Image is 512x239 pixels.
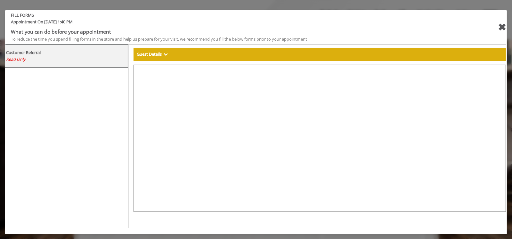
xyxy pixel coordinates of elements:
b: What you can do before your appointment [11,28,111,35]
span: Appointment On [DATE] 1:40 PM [6,19,463,28]
span: Read Only [6,56,26,62]
b: Guest Details [137,51,162,57]
b: Customer Referral [6,50,41,55]
span: Show [164,51,168,57]
div: close forms [498,20,506,35]
div: To reduce the time you spend filling forms in the store and help us prepare for your visit, we re... [11,36,459,43]
iframe: formsViewWeb [134,65,506,212]
b: FILL FORMS [6,12,463,19]
div: Guest Details Show [134,48,506,61]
